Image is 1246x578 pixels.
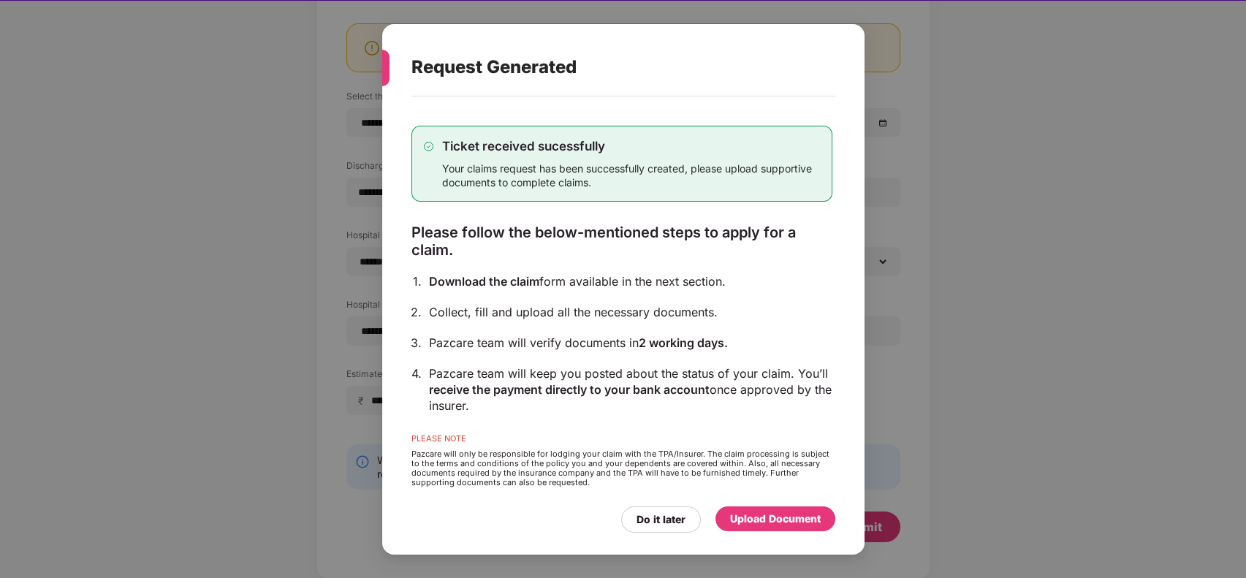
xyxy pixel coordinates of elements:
[411,365,422,381] div: 4.
[429,303,832,319] div: Collect, fill and upload all the necessary documents.
[639,335,728,349] span: 2 working days.
[429,273,539,288] span: Download the claim
[411,303,422,319] div: 2.
[413,273,422,289] div: 1.
[411,39,800,96] div: Request Generated
[411,334,422,350] div: 3.
[442,161,820,189] div: Your claims request has been successfully created, please upload supportive documents to complete...
[429,334,832,350] div: Pazcare team will verify documents in
[411,449,832,487] div: Pazcare will only be responsible for lodging your claim with the TPA/Insurer. The claim processin...
[442,137,820,153] div: Ticket received sucessfully
[411,223,832,258] div: Please follow the below-mentioned steps to apply for a claim.
[429,365,832,413] div: Pazcare team will keep you posted about the status of your claim. You’ll once approved by the ins...
[429,273,832,289] div: form available in the next section.
[411,433,832,449] div: PLEASE NOTE
[424,141,433,151] img: svg+xml;base64,PHN2ZyB4bWxucz0iaHR0cDovL3d3dy53My5vcmcvMjAwMC9zdmciIHdpZHRoPSIxMy4zMzMiIGhlaWdodD...
[429,381,710,396] span: receive the payment directly to your bank account
[637,511,685,527] div: Do it later
[730,510,821,526] div: Upload Document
